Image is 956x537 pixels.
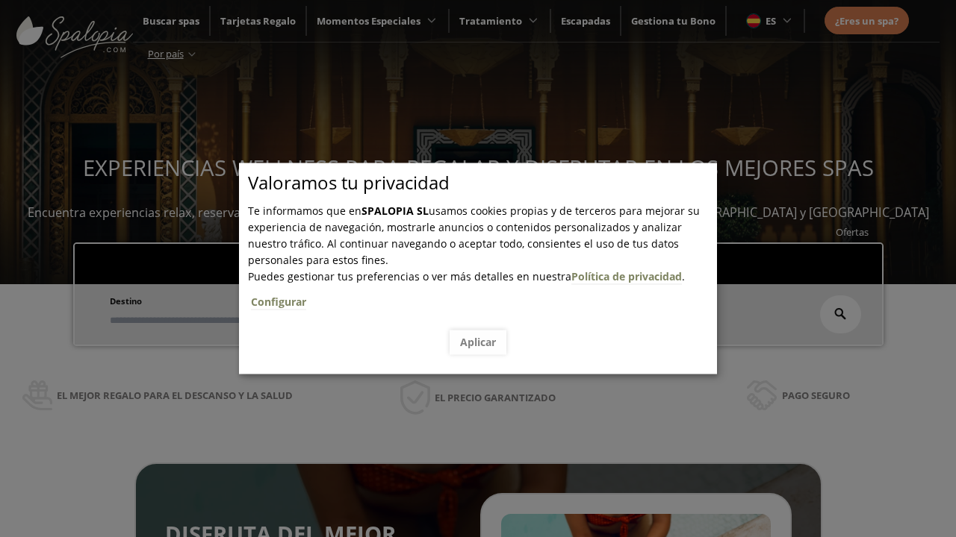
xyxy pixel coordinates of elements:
[361,204,429,218] b: SPALOPIA SL
[248,204,700,267] span: Te informamos que en usamos cookies propias y de terceros para mejorar su experiencia de navegaci...
[450,330,506,354] button: Aplicar
[248,175,717,191] p: Valoramos tu privacidad
[251,295,306,310] a: Configurar
[248,269,717,319] span: .
[571,269,682,284] a: Política de privacidad
[248,269,571,283] span: Puedes gestionar tus preferencias o ver más detalles en nuestra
